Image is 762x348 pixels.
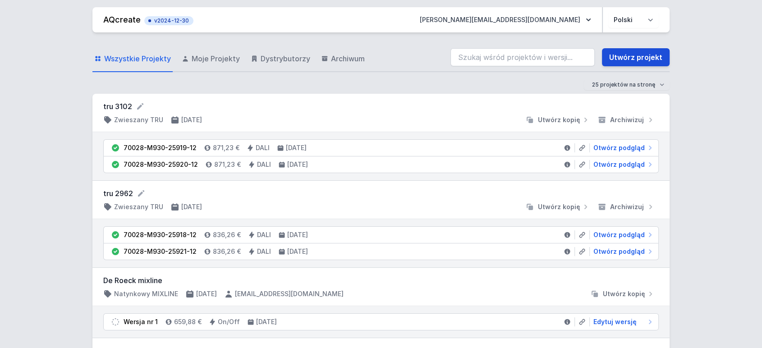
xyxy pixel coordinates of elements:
[218,317,240,326] h4: On/Off
[149,17,189,24] span: v2024-12-30
[137,189,146,198] button: Edytuj nazwę projektu
[593,143,645,152] span: Otwórz podgląd
[181,115,202,124] h4: [DATE]
[287,160,308,169] h4: [DATE]
[92,46,173,72] a: Wszystkie Projekty
[124,230,197,239] div: 70028-M930-25918-12
[213,247,241,256] h4: 836,26 €
[594,115,659,124] button: Archiwizuj
[286,143,307,152] h4: [DATE]
[174,317,202,326] h4: 659,88 €
[610,202,644,211] span: Archiwizuj
[593,230,645,239] span: Otwórz podgląd
[192,53,240,64] span: Moje Projekty
[114,289,178,298] h4: Natynkowy MIXLINE
[261,53,310,64] span: Dystrybutorzy
[538,115,580,124] span: Utwórz kopię
[257,160,271,169] h4: DALI
[144,14,193,25] button: v2024-12-30
[103,275,659,286] h3: De Roeck mixline
[593,317,637,326] span: Edytuj wersję
[590,230,655,239] a: Otwórz podgląd
[610,115,644,124] span: Archiwizuj
[257,247,271,256] h4: DALI
[257,230,271,239] h4: DALI
[111,317,120,326] img: draft.svg
[103,101,659,112] form: tru 3102
[235,289,344,298] h4: [EMAIL_ADDRESS][DOMAIN_NAME]
[196,289,217,298] h4: [DATE]
[104,53,171,64] span: Wszystkie Projekty
[590,317,655,326] a: Edytuj wersję
[413,12,598,28] button: [PERSON_NAME][EMAIL_ADDRESS][DOMAIN_NAME]
[587,289,659,298] button: Utwórz kopię
[249,46,312,72] a: Dystrybutorzy
[124,143,197,152] div: 70028-M930-25919-12
[522,202,594,211] button: Utwórz kopię
[180,46,242,72] a: Moje Projekty
[256,143,270,152] h4: DALI
[602,48,670,66] a: Utwórz projekt
[593,160,645,169] span: Otwórz podgląd
[603,289,645,298] span: Utwórz kopię
[319,46,367,72] a: Archiwum
[124,247,197,256] div: 70028-M930-25921-12
[213,143,239,152] h4: 871,23 €
[136,102,145,111] button: Edytuj nazwę projektu
[590,247,655,256] a: Otwórz podgląd
[114,202,163,211] h4: Zwieszany TRU
[594,202,659,211] button: Archiwizuj
[287,247,308,256] h4: [DATE]
[256,317,277,326] h4: [DATE]
[287,230,308,239] h4: [DATE]
[214,160,241,169] h4: 871,23 €
[103,15,141,24] a: AQcreate
[124,160,198,169] div: 70028-M930-25920-12
[522,115,594,124] button: Utwórz kopię
[608,12,659,28] select: Wybierz język
[331,53,365,64] span: Archiwum
[590,160,655,169] a: Otwórz podgląd
[181,202,202,211] h4: [DATE]
[590,143,655,152] a: Otwórz podgląd
[450,48,595,66] input: Szukaj wśród projektów i wersji...
[213,230,241,239] h4: 836,26 €
[124,317,158,326] div: Wersja nr 1
[538,202,580,211] span: Utwórz kopię
[114,115,163,124] h4: Zwieszany TRU
[593,247,645,256] span: Otwórz podgląd
[103,188,659,199] form: tru 2962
